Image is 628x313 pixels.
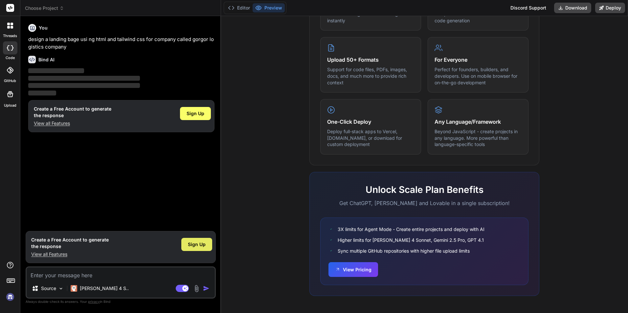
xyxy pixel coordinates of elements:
button: View Pricing [328,262,378,277]
span: Sign Up [187,110,204,117]
span: Higher limits for [PERSON_NAME] 4 Sonnet, Gemini 2.5 Pro, GPT 4.1 [338,237,484,243]
p: Perfect for founders, builders, and developers. Use on mobile browser for on-the-go development [435,66,522,86]
p: Source [41,285,56,292]
span: Sign Up [188,241,206,248]
button: Download [554,3,591,13]
p: design a landing bage usi ng html and tailwind css for company called gorgor logistics company [28,36,214,51]
p: Always double-check its answers. Your in Bind [26,299,216,305]
label: GitHub [4,78,16,84]
h2: Unlock Scale Plan Benefits [320,183,528,197]
p: View all Features [34,120,111,127]
h4: One-Click Deploy [327,118,414,126]
img: icon [203,285,210,292]
img: attachment [193,285,200,292]
p: Beyond JavaScript - create projects in any language. More powerful than language-specific tools [435,128,522,148]
span: ‌ [28,91,56,95]
img: signin [5,291,16,303]
p: Support for code files, PDFs, images, docs, and much more to provide rich context [327,66,414,86]
button: Deploy [595,3,625,13]
h1: Create a Free Account to generate the response [34,106,111,119]
span: ‌ [28,76,140,81]
h4: Any Language/Framework [435,118,522,126]
span: Choose Project [25,5,64,11]
h4: For Everyone [435,56,522,64]
span: privacy [88,300,100,303]
label: Upload [4,103,16,108]
label: threads [3,33,17,39]
h6: Bind AI [38,56,55,63]
button: Preview [253,3,285,12]
span: Sync multiple GitHub repositories with higher file upload limits [338,247,470,254]
span: 3X limits for Agent Mode - Create entire projects and deploy with AI [338,226,484,233]
img: Pick Models [58,286,64,291]
span: ‌ [28,83,140,88]
h1: Create a Free Account to generate the response [31,237,109,250]
img: Claude 4 Sonnet [71,285,77,292]
p: Deploy full-stack apps to Vercel, [DOMAIN_NAME], or download for custom deployment [327,128,414,148]
p: Get ChatGPT, [PERSON_NAME] and Lovable in a single subscription! [320,199,528,207]
span: ‌ [28,68,84,73]
h6: You [39,25,48,31]
label: code [6,55,15,61]
div: Discord Support [506,3,550,13]
h4: Upload 50+ Formats [327,56,414,64]
p: View all Features [31,251,109,258]
button: Editor [225,3,253,12]
p: [PERSON_NAME] 4 S.. [80,285,129,292]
